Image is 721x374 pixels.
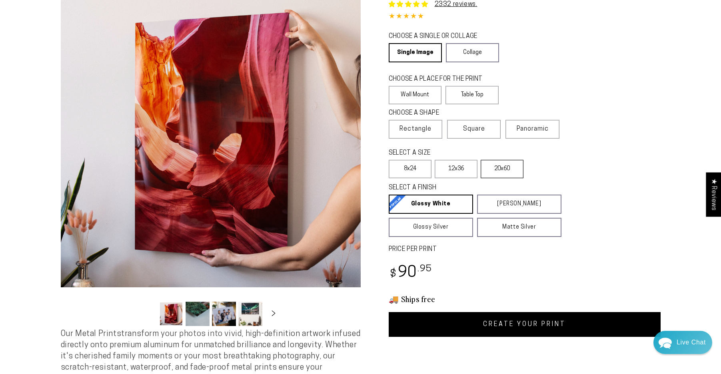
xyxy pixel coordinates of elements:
button: Slide right [265,305,282,322]
label: 8x24 [389,160,431,178]
label: Wall Mount [389,86,442,104]
span: Square [463,124,485,134]
legend: SELECT A SIZE [389,149,497,158]
legend: CHOOSE A SINGLE OR COLLAGE [389,32,492,41]
span: Rectangle [399,124,431,134]
label: PRICE PER PRINT [389,245,661,254]
sup: .95 [417,265,432,274]
div: 4.85 out of 5.0 stars [389,11,661,23]
a: Collage [446,43,499,62]
h3: 🚚 Ships free [389,294,661,304]
button: Slide left [139,305,157,322]
button: Load image 2 in gallery view [186,302,210,326]
a: Matte Silver [477,218,561,237]
a: CREATE YOUR PRINT [389,312,661,337]
span: $ [390,269,397,280]
a: Single Image [389,43,442,62]
button: Load image 1 in gallery view [159,302,183,326]
a: 2332 reviews. [435,1,477,8]
div: Click to open Judge.me floating reviews tab [706,172,721,217]
label: 12x36 [435,160,477,178]
button: Load image 4 in gallery view [238,302,262,326]
a: [PERSON_NAME] [477,195,561,214]
span: Panoramic [517,126,549,132]
label: Table Top [445,86,499,104]
legend: SELECT A FINISH [389,183,542,193]
div: Contact Us Directly [677,331,706,354]
a: Glossy White [389,195,473,214]
legend: CHOOSE A PLACE FOR THE PRINT [389,75,491,84]
bdi: 90 [389,265,432,281]
button: Load image 3 in gallery view [212,302,236,326]
legend: CHOOSE A SHAPE [389,109,493,118]
div: Chat widget toggle [653,331,712,354]
a: Glossy Silver [389,218,473,237]
label: 20x60 [481,160,523,178]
